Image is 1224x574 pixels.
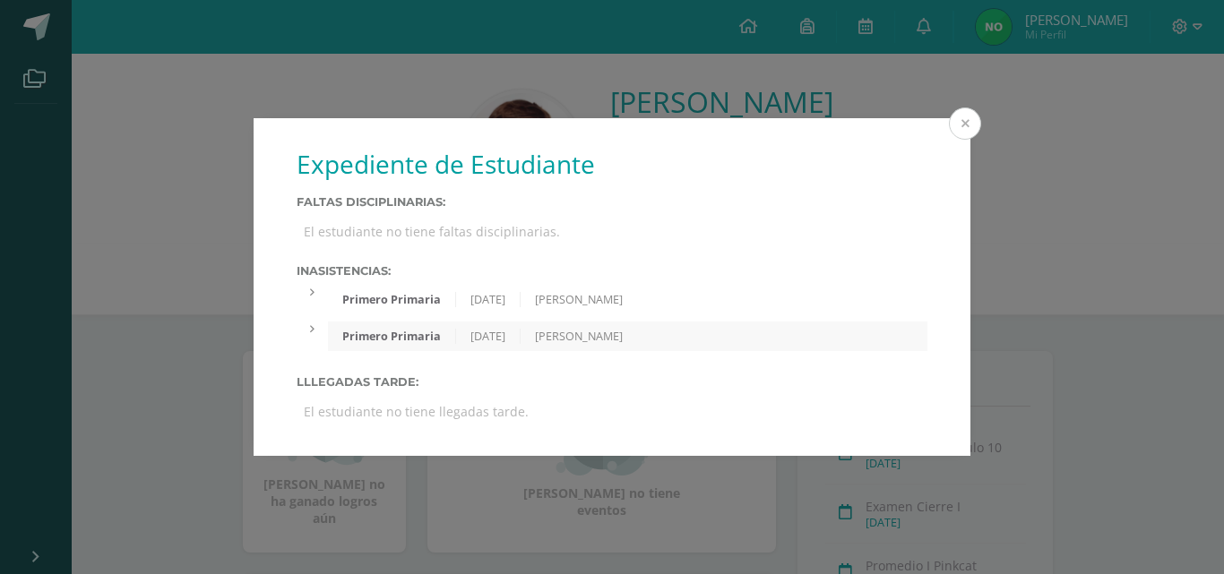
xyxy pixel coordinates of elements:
div: El estudiante no tiene faltas disciplinarias. [297,216,927,247]
div: [DATE] [456,329,521,344]
div: [PERSON_NAME] [521,292,637,307]
h1: Expediente de Estudiante [297,147,927,181]
label: Faltas Disciplinarias: [297,195,927,209]
div: Primero Primaria [328,329,456,344]
label: Inasistencias: [297,264,927,278]
div: Primero Primaria [328,292,456,307]
div: [PERSON_NAME] [521,329,637,344]
button: Close (Esc) [949,107,981,140]
div: El estudiante no tiene llegadas tarde. [297,396,927,427]
div: [DATE] [456,292,521,307]
label: Lllegadas tarde: [297,375,927,389]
